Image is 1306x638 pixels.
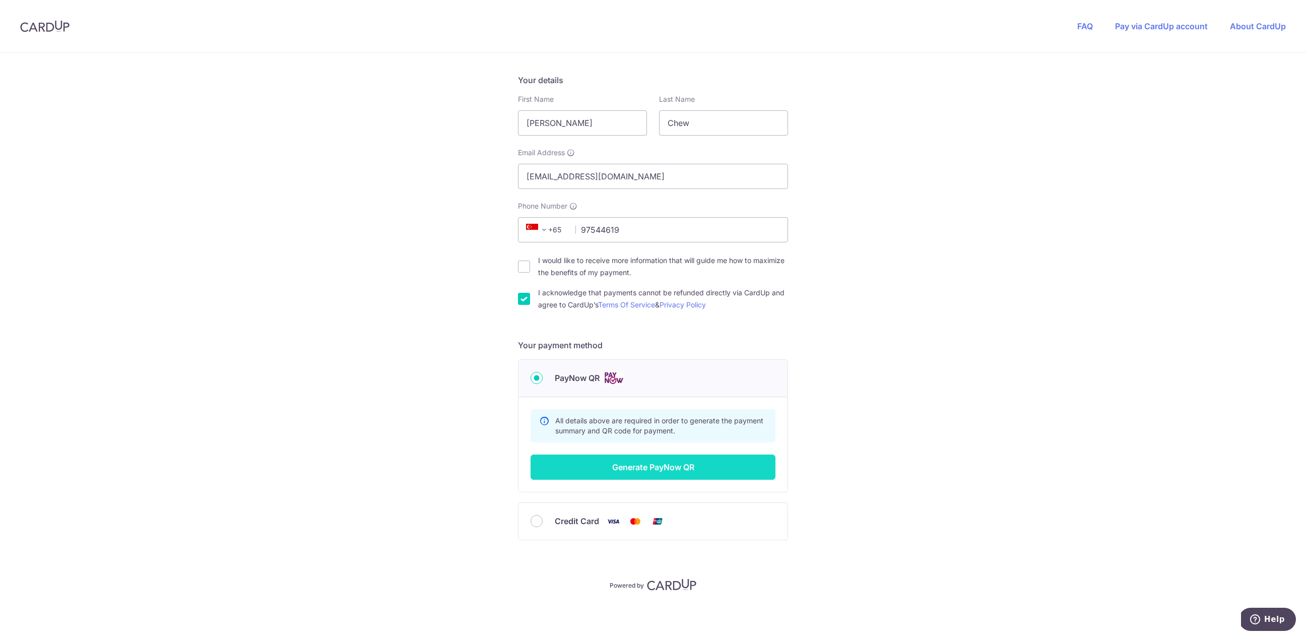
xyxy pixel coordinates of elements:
input: Last name [659,110,788,136]
span: PayNow QR [555,372,600,384]
img: Union Pay [647,515,668,528]
img: Visa [603,515,623,528]
label: Last Name [659,94,695,104]
span: Phone Number [518,201,567,211]
a: Pay via CardUp account [1115,21,1208,31]
span: All details above are required in order to generate the payment summary and QR code for payment. [555,416,763,435]
span: +65 [526,224,550,236]
span: Credit Card [555,515,599,527]
a: Terms Of Service [598,300,655,309]
input: Email address [518,164,788,189]
label: I would like to receive more information that will guide me how to maximize the benefits of my pa... [538,254,788,279]
div: Credit Card Visa Mastercard Union Pay [531,515,775,528]
label: First Name [518,94,554,104]
span: +65 [523,224,568,236]
img: CardUp [20,20,70,32]
img: CardUp [647,579,696,591]
div: PayNow QR Cards logo [531,372,775,385]
label: I acknowledge that payments cannot be refunded directly via CardUp and agree to CardUp’s & [538,287,788,311]
iframe: Opens a widget where you can find more information [1241,608,1296,633]
h5: Your details [518,74,788,86]
button: Generate PayNow QR [531,455,775,480]
img: Mastercard [625,515,645,528]
h5: Your payment method [518,339,788,351]
input: First name [518,110,647,136]
span: Email Address [518,148,565,158]
img: Cards logo [604,372,624,385]
a: Privacy Policy [660,300,706,309]
a: About CardUp [1230,21,1286,31]
a: FAQ [1077,21,1093,31]
p: Powered by [610,580,644,590]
